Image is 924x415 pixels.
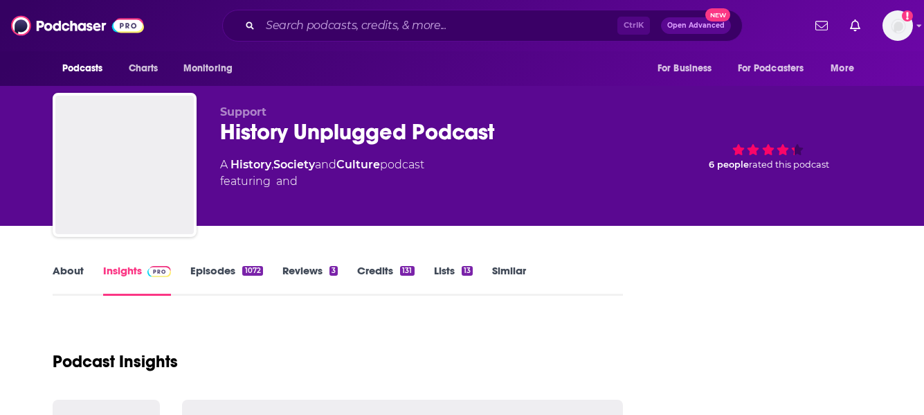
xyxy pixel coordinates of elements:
[120,55,167,82] a: Charts
[749,159,829,170] span: rated this podcast
[882,10,913,41] button: Show profile menu
[492,264,526,296] a: Similar
[357,264,414,296] a: Credits131
[462,266,473,276] div: 13
[664,105,872,191] div: 6 peoplerated this podcast
[276,173,298,190] span: and
[844,14,866,37] a: Show notifications dropdown
[103,264,172,296] a: InsightsPodchaser Pro
[617,17,650,35] span: Ctrl K
[821,55,871,82] button: open menu
[667,22,725,29] span: Open Advanced
[336,158,380,171] a: Culture
[220,157,424,190] div: A podcast
[810,14,833,37] a: Show notifications dropdown
[62,59,103,78] span: Podcasts
[147,266,172,277] img: Podchaser Pro
[53,351,178,372] h1: Podcast Insights
[53,264,84,296] a: About
[242,266,262,276] div: 1072
[434,264,473,296] a: Lists13
[11,12,144,39] img: Podchaser - Follow, Share and Rate Podcasts
[661,17,731,34] button: Open AdvancedNew
[658,59,712,78] span: For Business
[902,10,913,21] svg: Add a profile image
[271,158,273,171] span: ,
[315,158,336,171] span: and
[648,55,730,82] button: open menu
[738,59,804,78] span: For Podcasters
[282,264,338,296] a: Reviews3
[882,10,913,41] img: User Profile
[400,266,414,276] div: 131
[183,59,233,78] span: Monitoring
[220,105,266,118] span: Support
[729,55,824,82] button: open menu
[709,159,749,170] span: 6 people
[273,158,315,171] a: Society
[329,266,338,276] div: 3
[260,15,617,37] input: Search podcasts, credits, & more...
[174,55,251,82] button: open menu
[190,264,262,296] a: Episodes1072
[220,173,424,190] span: featuring
[705,8,730,21] span: New
[129,59,158,78] span: Charts
[882,10,913,41] span: Logged in as hconnor
[53,55,121,82] button: open menu
[222,10,743,42] div: Search podcasts, credits, & more...
[230,158,271,171] a: History
[831,59,854,78] span: More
